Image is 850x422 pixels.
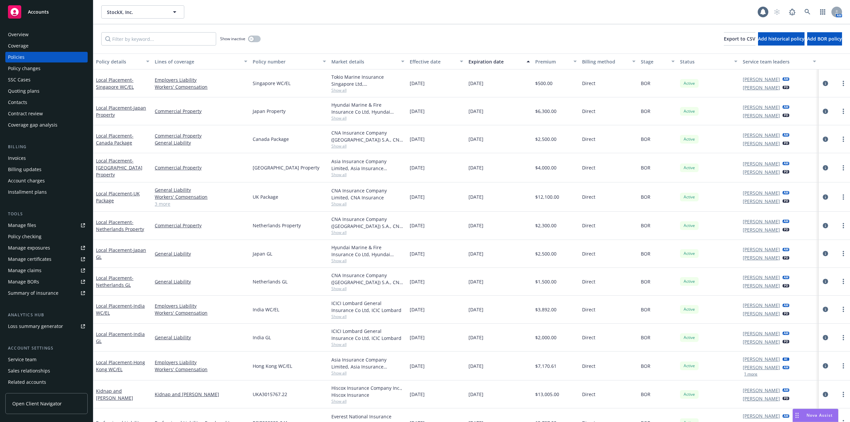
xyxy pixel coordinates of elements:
span: Netherlands Property [253,222,301,229]
span: [DATE] [410,222,425,229]
div: Billing [5,144,88,150]
a: [PERSON_NAME] [743,338,780,345]
span: BOR [641,164,650,171]
a: Switch app [816,5,829,19]
span: Active [683,335,696,341]
a: General Liability [155,278,247,285]
a: Manage exposures [5,243,88,253]
span: - Canada Package [96,133,133,146]
span: Show all [331,370,404,376]
a: [PERSON_NAME] [743,254,780,261]
span: Active [683,251,696,257]
a: Commercial Property [155,108,247,115]
a: circleInformation [821,390,829,398]
div: Coverage gap analysis [8,120,57,130]
a: [PERSON_NAME] [743,104,780,111]
span: Show all [331,398,404,404]
div: Related accounts [8,377,46,387]
a: Policy checking [5,231,88,242]
button: Status [677,53,740,69]
button: 1 more [744,372,757,376]
span: [DATE] [468,164,483,171]
span: Japan GL [253,250,272,257]
a: more [839,164,847,172]
div: Manage claims [8,265,42,276]
div: CNA Insurance Company ([GEOGRAPHIC_DATA]) S.A., CNA Insurance [331,129,404,143]
a: Local Placement [96,247,146,260]
div: Hyundai Marine & Fire Insurance Co Ltd, Hyundai Insurance [331,244,404,258]
button: Premium [533,53,580,69]
a: [PERSON_NAME] [743,140,780,147]
button: Stage [638,53,677,69]
div: Coverage [8,41,29,51]
span: - Hong Kong WC/EL [96,359,145,372]
div: Manage BORs [8,276,39,287]
span: Direct [582,193,595,200]
span: [DATE] [468,193,483,200]
div: Asia Insurance Company Limited, Asia Insurance Company Limited [331,158,404,172]
a: Manage BORs [5,276,88,287]
a: circleInformation [821,135,829,143]
div: Policy changes [8,63,41,74]
a: more [839,390,847,398]
span: $1,500.00 [535,278,556,285]
a: [PERSON_NAME] [743,189,780,196]
a: Workers' Compensation [155,366,247,373]
span: BOR [641,193,650,200]
div: SSC Cases [8,74,31,85]
span: Show all [331,342,404,347]
a: Installment plans [5,187,88,197]
button: Export to CSV [724,32,755,46]
span: Show all [331,143,404,149]
a: circleInformation [821,277,829,285]
span: $7,170.61 [535,363,556,369]
button: Expiration date [466,53,533,69]
span: BOR [641,250,650,257]
div: Hiscox Insurance Company Inc., Hiscox Insurance [331,384,404,398]
a: more [839,79,847,87]
div: Billing updates [8,164,42,175]
div: Expiration date [468,58,523,65]
span: Active [683,223,696,229]
span: - Japan GL [96,247,146,260]
div: Invoices [8,153,26,163]
button: Lines of coverage [152,53,250,69]
a: SSC Cases [5,74,88,85]
span: BOR [641,136,650,143]
div: Manage certificates [8,254,51,264]
span: $12,100.00 [535,193,559,200]
span: Japan Property [253,108,286,115]
a: Manage files [5,220,88,231]
button: Policy details [93,53,152,69]
span: [GEOGRAPHIC_DATA] Property [253,164,319,171]
div: Quoting plans [8,86,40,96]
div: Policy number [253,58,318,65]
span: India WC/EL [253,306,279,313]
a: 3 more [155,200,247,207]
a: circleInformation [821,305,829,313]
span: India GL [253,334,271,341]
a: Invoices [5,153,88,163]
a: Billing updates [5,164,88,175]
a: more [839,193,847,201]
span: BOR [641,222,650,229]
a: Employers Liability [155,359,247,366]
div: Status [680,58,730,65]
a: circleInformation [821,193,829,201]
span: $3,892.00 [535,306,556,313]
span: Direct [582,80,595,87]
div: Manage files [8,220,36,231]
span: Show all [331,258,404,264]
a: General Liability [155,139,247,146]
a: Overview [5,29,88,40]
button: Policy number [250,53,328,69]
span: [DATE] [410,80,425,87]
a: Employers Liability [155,302,247,309]
span: $2,500.00 [535,136,556,143]
button: Effective date [407,53,466,69]
div: Service team [8,354,37,365]
button: Billing method [579,53,638,69]
span: Direct [582,306,595,313]
button: StockX, Inc. [101,5,184,19]
span: - UK Package [96,190,140,204]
